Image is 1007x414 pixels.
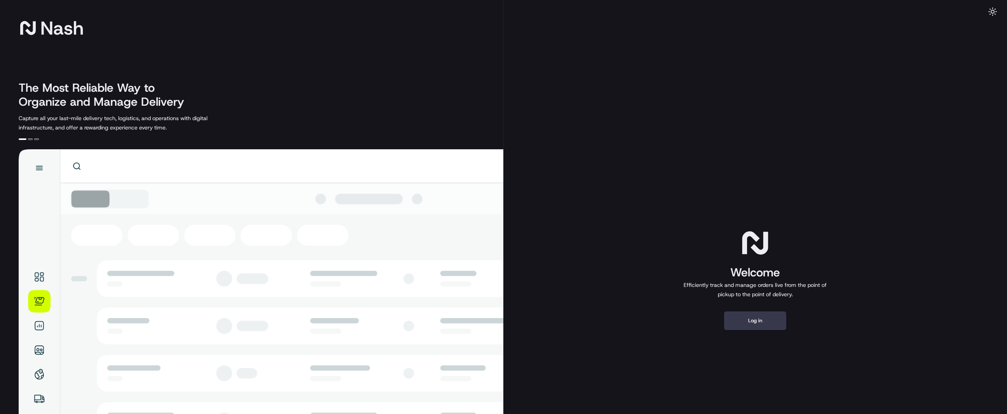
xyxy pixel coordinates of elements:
span: Nash [40,20,84,36]
p: Capture all your last-mile delivery tech, logistics, and operations with digital infrastructure, ... [19,114,243,132]
h2: The Most Reliable Way to Organize and Manage Delivery [19,81,193,109]
h1: Welcome [681,265,830,280]
p: Efficiently track and manage orders live from the point of pickup to the point of delivery. [681,280,830,299]
button: Log in [724,311,786,330]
